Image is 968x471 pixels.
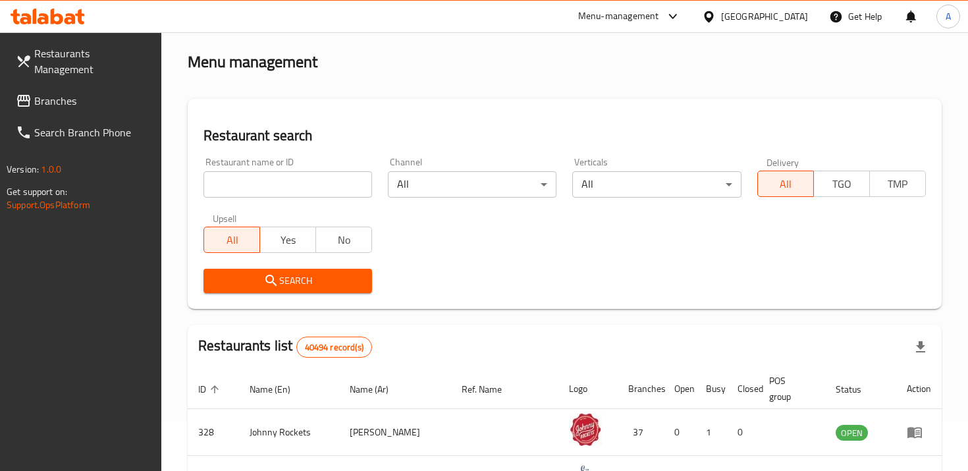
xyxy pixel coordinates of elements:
th: Branches [618,369,664,409]
span: ID [198,381,223,397]
span: Branches [34,93,151,109]
span: No [321,231,367,250]
span: Version: [7,161,39,178]
span: POS group [769,373,809,404]
div: All [388,171,556,198]
span: All [763,175,809,194]
button: No [315,227,372,253]
td: 328 [188,409,239,456]
span: Ref. Name [462,381,519,397]
h2: Restaurant search [203,126,926,146]
td: 0 [664,409,695,456]
label: Delivery [766,157,799,167]
a: Support.OpsPlatform [7,196,90,213]
span: Restaurants Management [34,45,151,77]
input: Search for restaurant name or ID.. [203,171,372,198]
div: [GEOGRAPHIC_DATA] [721,9,808,24]
button: TMP [869,171,926,197]
span: TGO [819,175,865,194]
td: 1 [695,409,727,456]
span: Yes [265,231,311,250]
td: Johnny Rockets [239,409,339,456]
th: Closed [727,369,759,409]
span: 1.0.0 [41,161,61,178]
button: Search [203,269,372,293]
a: Restaurants Management [5,38,161,85]
span: All [209,231,255,250]
button: All [203,227,260,253]
span: Search Branch Phone [34,125,151,140]
span: Get support on: [7,183,67,200]
td: 0 [727,409,759,456]
label: Upsell [213,213,237,223]
a: Branches [5,85,161,117]
a: Search Branch Phone [5,117,161,148]
th: Open [664,369,695,409]
button: Yes [259,227,316,253]
span: Search [214,273,362,289]
span: Name (En) [250,381,308,397]
img: Johnny Rockets [569,413,602,446]
td: 37 [618,409,664,456]
td: [PERSON_NAME] [339,409,451,456]
button: All [757,171,814,197]
div: Menu-management [578,9,659,24]
div: Export file [905,331,936,363]
span: 40494 record(s) [297,341,371,354]
th: Busy [695,369,727,409]
button: TGO [813,171,870,197]
div: All [572,171,741,198]
th: Action [896,369,942,409]
div: Menu [907,424,931,440]
span: TMP [875,175,921,194]
div: Total records count [296,337,372,358]
th: Logo [558,369,618,409]
h2: Restaurants list [198,336,372,358]
span: Status [836,381,878,397]
span: Name (Ar) [350,381,406,397]
h2: Menu management [188,51,317,72]
span: A [946,9,951,24]
span: OPEN [836,426,868,441]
